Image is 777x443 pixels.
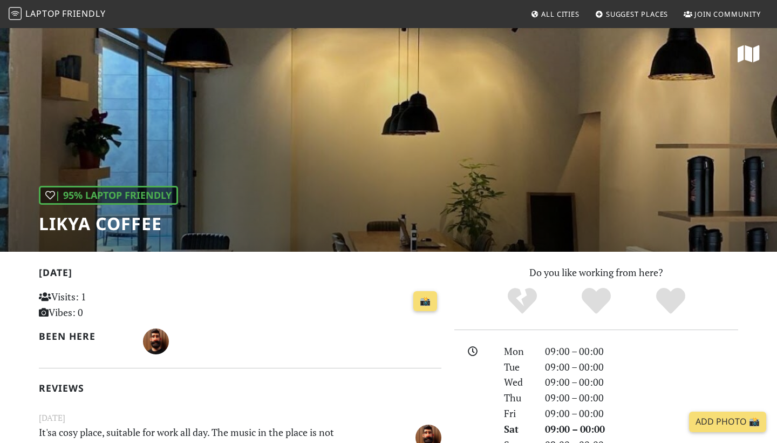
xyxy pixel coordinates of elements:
[32,411,448,425] small: [DATE]
[39,331,130,342] h2: Been here
[39,213,178,234] h1: Likya Coffee
[39,267,441,283] h2: [DATE]
[143,328,169,354] img: 5177-fahrettin.jpg
[415,429,441,442] span: Fahrettin Yılmaz
[497,344,539,359] div: Mon
[539,406,745,421] div: 09:00 – 00:00
[591,4,673,24] a: Suggest Places
[143,334,169,347] span: Fahrettin Yılmaz
[9,7,22,20] img: LaptopFriendly
[679,4,765,24] a: Join Community
[539,344,745,359] div: 09:00 – 00:00
[539,390,745,406] div: 09:00 – 00:00
[497,421,539,437] div: Sat
[25,8,60,19] span: Laptop
[606,9,669,19] span: Suggest Places
[497,359,539,375] div: Tue
[497,390,539,406] div: Thu
[541,9,580,19] span: All Cities
[694,9,761,19] span: Join Community
[689,412,766,432] a: Add Photo 📸
[62,8,105,19] span: Friendly
[497,374,539,390] div: Wed
[526,4,584,24] a: All Cities
[39,186,178,205] div: | 95% Laptop Friendly
[497,406,539,421] div: Fri
[633,286,708,316] div: Definitely!
[485,286,560,316] div: No
[413,291,437,312] a: 📸
[539,421,745,437] div: 09:00 – 00:00
[39,289,165,320] p: Visits: 1 Vibes: 0
[454,265,738,280] p: Do you like working from here?
[539,359,745,375] div: 09:00 – 00:00
[559,286,633,316] div: Yes
[9,5,106,24] a: LaptopFriendly LaptopFriendly
[39,382,441,394] h2: Reviews
[539,374,745,390] div: 09:00 – 00:00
